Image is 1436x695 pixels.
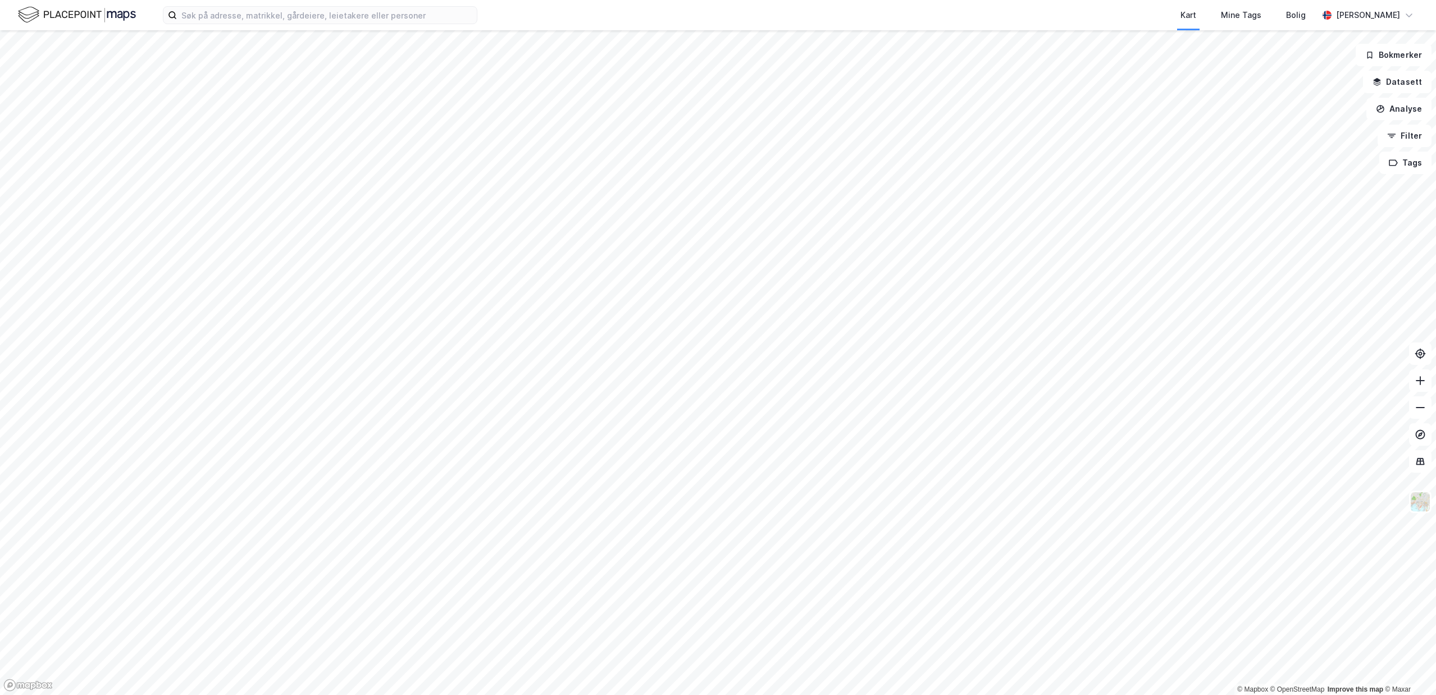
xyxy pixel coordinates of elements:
[1336,8,1400,22] div: [PERSON_NAME]
[1380,641,1436,695] div: Kontrollprogram for chat
[18,5,136,25] img: logo.f888ab2527a4732fd821a326f86c7f29.svg
[177,7,477,24] input: Søk på adresse, matrikkel, gårdeiere, leietakere eller personer
[1221,8,1261,22] div: Mine Tags
[1380,641,1436,695] iframe: Chat Widget
[1286,8,1306,22] div: Bolig
[1180,8,1196,22] div: Kart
